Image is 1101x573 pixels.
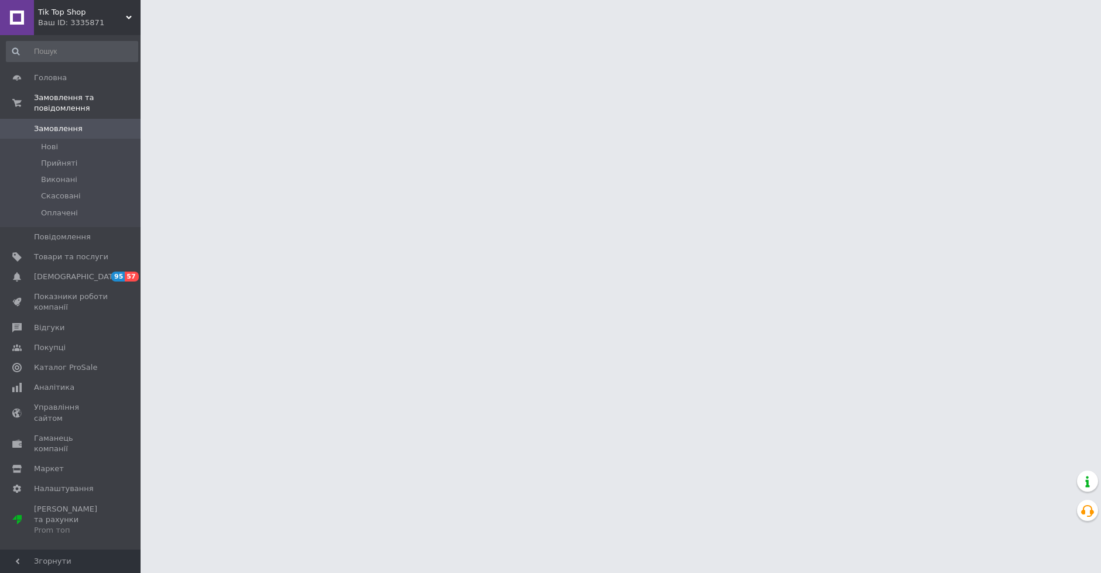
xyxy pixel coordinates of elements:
span: Налаштування [34,483,94,494]
span: Виконані [41,174,77,185]
span: [PERSON_NAME] та рахунки [34,504,108,536]
span: Головна [34,73,67,83]
span: Оплачені [41,208,78,218]
span: Скасовані [41,191,81,201]
span: Замовлення та повідомлення [34,92,141,114]
span: Замовлення [34,123,83,134]
span: Нові [41,142,58,152]
span: Відгуки [34,322,64,333]
span: Аналітика [34,382,74,393]
div: Prom топ [34,525,108,536]
span: Гаманець компанії [34,433,108,454]
div: Ваш ID: 3335871 [38,18,141,28]
span: Товари та послуги [34,252,108,262]
span: 57 [125,272,138,282]
span: 95 [111,272,125,282]
span: Каталог ProSale [34,362,97,373]
span: Управління сайтом [34,402,108,423]
span: Маркет [34,464,64,474]
span: [DEMOGRAPHIC_DATA] [34,272,121,282]
span: Прийняті [41,158,77,169]
span: Покупці [34,342,66,353]
span: Показники роботи компанії [34,291,108,313]
span: Повідомлення [34,232,91,242]
input: Пошук [6,41,138,62]
span: Tik Top Shop [38,7,126,18]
